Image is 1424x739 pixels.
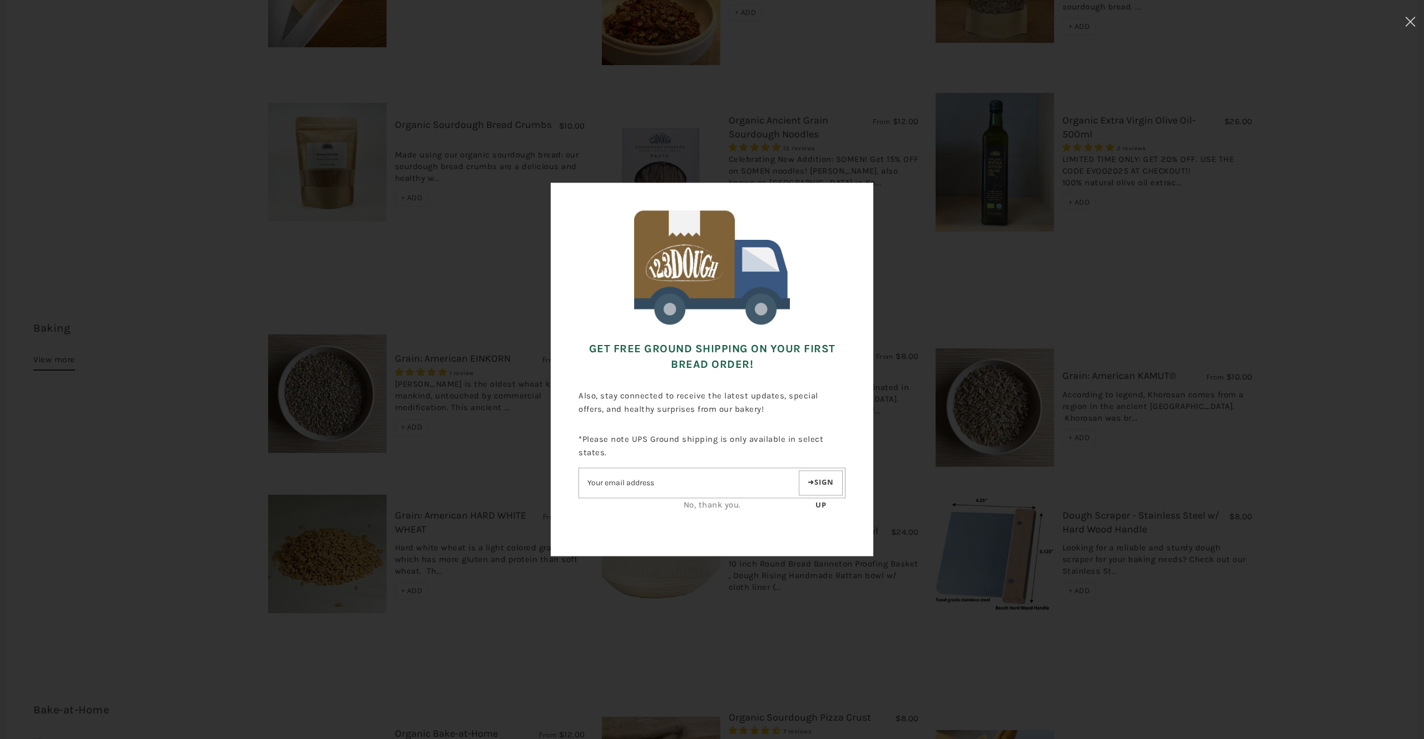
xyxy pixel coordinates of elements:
button: Sign up [799,471,843,496]
a: No, thank you. [684,500,741,510]
h3: Get FREE Ground Shipping on Your First Bread Order! [578,333,845,381]
p: Also, stay connected to receive the latest updates, special offers, and healthy surprises from ou... [578,381,845,425]
input: Email address [579,474,797,493]
img: 123Dough Bakery Free Shipping for First Time Customers [634,210,790,324]
div: *Please note UPS Ground shipping is only available in select states. [578,425,845,520]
